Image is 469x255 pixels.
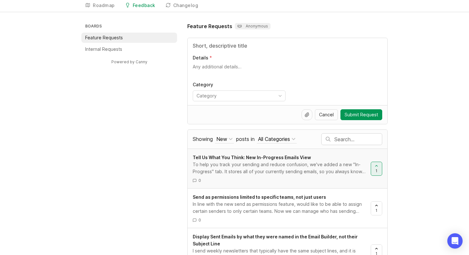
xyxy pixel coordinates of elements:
[236,136,255,142] span: posts in
[447,233,463,249] div: Open Intercom Messenger
[84,22,177,31] h3: Boards
[340,109,382,120] button: Submit Request
[197,92,274,99] input: Category
[193,55,208,61] p: Details
[215,135,234,143] button: Showing
[237,24,268,29] p: Anonymous
[345,112,378,118] span: Submit Request
[371,162,382,176] button: 1
[193,201,366,215] div: In line with the new send as permissions feature, would like to be able to assign certain senders...
[275,93,285,98] svg: toggle icon
[315,109,338,120] button: Cancel
[193,42,382,50] input: Title
[193,234,358,246] span: Display Sent Emails by what they were named in the Email Builder, not their Subject Line
[319,112,334,118] span: Cancel
[371,201,382,215] button: 1
[85,46,122,52] p: Internal Requests
[85,35,123,41] p: Feature Requests
[193,81,286,88] p: Category
[193,155,311,160] span: Tell Us What You Think: New In-Progress Emails View
[193,154,371,183] a: Tell Us What You Think: New In-Progress Emails ViewTo help you track your sending and reduce conf...
[216,135,227,143] div: New
[334,136,382,143] input: Search…
[198,217,201,223] span: 0
[193,90,286,101] div: toggle menu
[133,3,155,8] div: Feedback
[110,58,148,66] a: Powered by Canny
[193,194,371,223] a: Send as permissions limited to specific teams, not just usersIn line with the new send as permiss...
[193,136,213,142] span: Showing
[81,33,177,43] a: Feature Requests
[376,168,377,174] span: 1
[376,208,377,213] span: 1
[198,178,201,183] span: 0
[257,135,297,143] button: posts in
[193,64,382,76] textarea: Details
[93,3,115,8] div: Roadmap
[258,135,290,143] div: All Categories
[193,194,326,200] span: Send as permissions limited to specific teams, not just users
[187,22,232,30] h1: Feature Requests
[173,3,198,8] div: Changelog
[81,44,177,54] a: Internal Requests
[193,161,366,175] div: To help you track your sending and reduce confusion, we've added a new "In-Progress" tab. It stor...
